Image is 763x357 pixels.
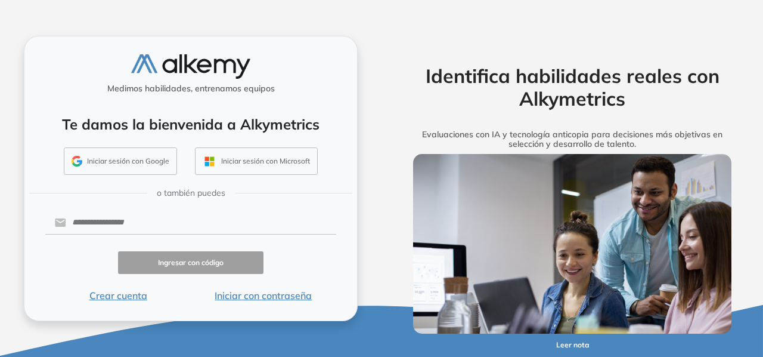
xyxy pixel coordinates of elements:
[45,288,191,303] button: Crear cuenta
[72,156,82,167] img: GMAIL_ICON
[131,54,250,79] img: logo-alkemy
[191,288,336,303] button: Iniciar con contraseña
[157,187,225,199] span: o también puedes
[195,147,318,175] button: Iniciar sesión con Microsoft
[395,130,749,150] h5: Evaluaciones con IA y tecnología anticopia para decisiones más objetivas en selección y desarroll...
[395,64,749,110] h2: Identifica habilidades reales con Alkymetrics
[40,116,342,133] h4: Te damos la bienvenida a Alkymetrics
[29,84,352,94] h5: Medimos habilidades, entrenamos equipos
[118,251,263,275] button: Ingresar con código
[64,147,177,175] button: Iniciar sesión con Google
[203,155,216,168] img: OUTLOOK_ICON
[413,154,732,334] img: img-more-info
[528,334,617,357] button: Leer nota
